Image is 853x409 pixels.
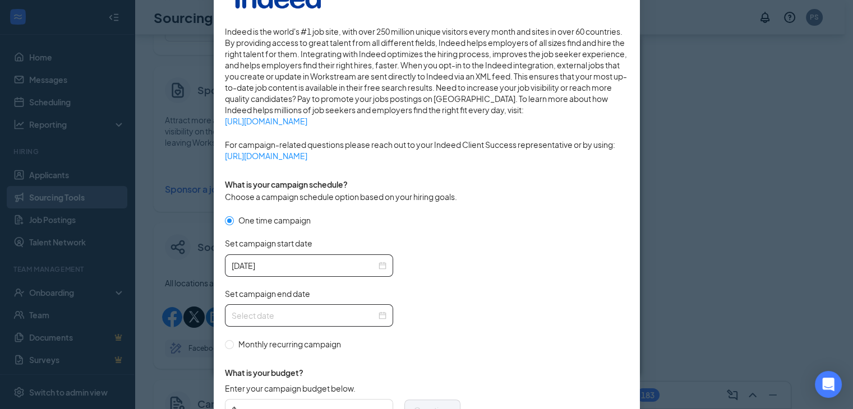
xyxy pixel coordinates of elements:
[225,179,348,189] span: What is your campaign schedule?
[225,367,460,378] span: What is your budget?
[225,115,629,127] a: [URL][DOMAIN_NAME]
[225,238,312,249] span: Set campaign start date
[232,259,376,272] input: 2025-09-16
[232,309,376,322] input: Select date
[225,383,356,394] span: Enter your campaign budget below.
[225,26,629,127] span: Indeed is the world's #1 job site, with over 250 million unique visitors every month and sites in...
[234,214,315,226] span: One time campaign
[225,288,310,299] span: Set campaign end date
[225,139,629,161] span: For campaign-related questions please reach out to your Indeed Client Success representative or b...
[225,192,457,202] span: Choose a campaign schedule option based on your hiring goals.
[815,371,842,398] div: Open Intercom Messenger
[225,150,629,161] a: [URL][DOMAIN_NAME]
[234,338,345,350] span: Monthly recurring campaign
